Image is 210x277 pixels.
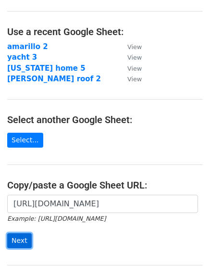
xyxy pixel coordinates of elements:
[118,75,142,83] a: View
[127,43,142,50] small: View
[118,53,142,62] a: View
[7,42,48,51] a: amarillo 2
[7,64,86,73] a: [US_STATE] home 5
[7,26,203,38] h4: Use a recent Google Sheet:
[118,42,142,51] a: View
[127,54,142,61] small: View
[162,231,210,277] iframe: Chat Widget
[7,195,198,213] input: Paste your Google Sheet URL here
[127,76,142,83] small: View
[127,65,142,72] small: View
[7,215,106,222] small: Example: [URL][DOMAIN_NAME]
[118,64,142,73] a: View
[7,53,37,62] a: yacht 3
[7,114,203,126] h4: Select another Google Sheet:
[7,133,43,148] a: Select...
[7,75,101,83] a: [PERSON_NAME] roof 2
[7,233,32,248] input: Next
[7,179,203,191] h4: Copy/paste a Google Sheet URL:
